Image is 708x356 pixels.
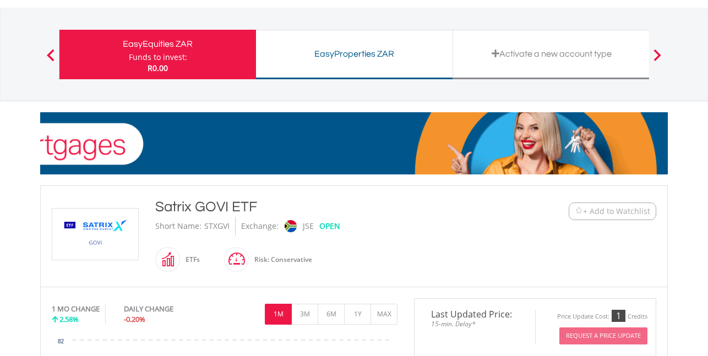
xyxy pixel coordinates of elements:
div: 1 [612,310,625,322]
div: Credits [628,313,647,321]
button: 3M [291,304,318,325]
div: OPEN [319,217,340,235]
span: Last Updated Price: [423,310,527,319]
span: + Add to Watchlist [583,206,650,217]
div: Exchange: [241,217,279,235]
span: -0.20% [124,314,145,324]
img: jse.png [285,220,297,232]
div: Risk: Conservative [249,247,312,273]
div: Short Name: [155,217,201,235]
button: Watchlist + Add to Watchlist [569,202,656,220]
div: JSE [303,217,314,235]
button: Request A Price Update [559,327,647,344]
text: 82 [58,338,64,344]
span: 2.58% [59,314,79,324]
div: Satrix GOVI ETF [155,197,501,217]
button: 6M [318,304,345,325]
button: MAX [371,304,397,325]
div: DAILY CHANGE [124,304,210,314]
img: Watchlist [575,207,583,215]
div: Activate a new account type [460,46,643,62]
button: 1M [265,304,292,325]
div: STXGVI [204,217,230,235]
div: 1 MO CHANGE [52,304,100,314]
span: 15-min. Delay* [423,319,527,329]
img: EasyMortage Promotion Banner [40,112,668,174]
div: EasyEquities ZAR [66,36,249,52]
div: EasyProperties ZAR [263,46,446,62]
button: 1Y [344,304,371,325]
span: R0.00 [148,63,168,73]
div: ETFs [180,247,200,273]
div: Price Update Cost: [557,313,609,321]
img: EQU.ZA.STXGVI.png [54,209,137,260]
div: Funds to invest: [129,52,187,63]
